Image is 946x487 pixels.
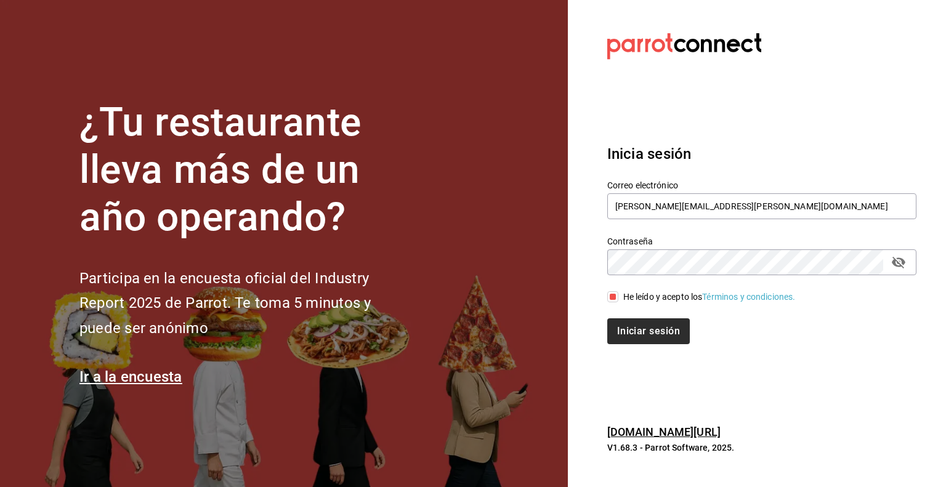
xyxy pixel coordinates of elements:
[607,318,690,344] button: Iniciar sesión
[607,143,916,165] h3: Inicia sesión
[607,441,916,454] p: V1.68.3 - Parrot Software, 2025.
[607,425,721,438] a: [DOMAIN_NAME][URL]
[607,237,916,246] label: Contraseña
[607,181,916,190] label: Correo electrónico
[79,99,412,241] h1: ¿Tu restaurante lleva más de un año operando?
[607,193,916,219] input: Ingresa tu correo electrónico
[79,368,182,385] a: Ir a la encuesta
[79,266,412,341] h2: Participa en la encuesta oficial del Industry Report 2025 de Parrot. Te toma 5 minutos y puede se...
[702,292,795,302] a: Términos y condiciones.
[623,291,796,304] div: He leído y acepto los
[888,252,909,273] button: passwordField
